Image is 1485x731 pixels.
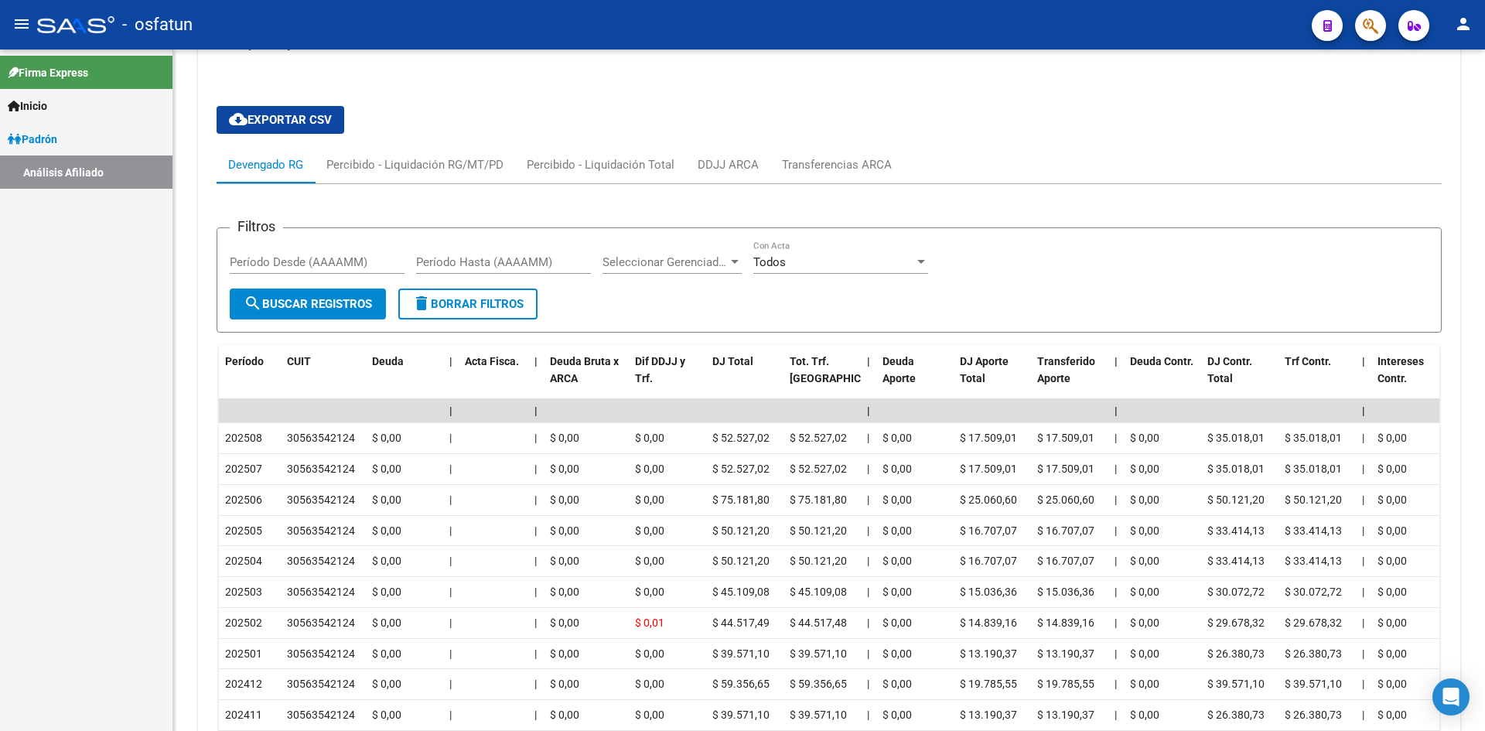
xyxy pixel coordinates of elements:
[1207,524,1265,537] span: $ 33.414,13
[1432,678,1470,716] div: Open Intercom Messenger
[712,355,753,367] span: DJ Total
[225,494,262,506] span: 202506
[1285,355,1331,367] span: Trf Contr.
[1285,463,1342,475] span: $ 35.018,01
[1362,678,1364,690] span: |
[1362,647,1364,660] span: |
[449,617,452,629] span: |
[867,678,869,690] span: |
[1115,647,1117,660] span: |
[1362,586,1364,598] span: |
[1130,524,1159,537] span: $ 0,00
[1207,355,1252,385] span: DJ Contr. Total
[1285,617,1342,629] span: $ 29.678,32
[372,432,401,444] span: $ 0,00
[1115,617,1117,629] span: |
[287,706,355,724] div: 30563542124
[790,494,847,506] span: $ 75.181,80
[287,614,355,632] div: 30563542124
[1037,678,1094,690] span: $ 19.785,55
[790,678,847,690] span: $ 59.356,65
[635,432,664,444] span: $ 0,00
[219,345,281,413] datatable-header-cell: Período
[882,647,912,660] span: $ 0,00
[449,555,452,567] span: |
[960,355,1009,385] span: DJ Aporte Total
[1356,345,1371,413] datatable-header-cell: |
[287,583,355,601] div: 30563542124
[882,463,912,475] span: $ 0,00
[528,345,544,413] datatable-header-cell: |
[1037,647,1094,660] span: $ 13.190,37
[225,617,262,629] span: 202502
[287,552,355,570] div: 30563542124
[712,494,770,506] span: $ 75.181,80
[698,156,759,173] div: DDJJ ARCA
[960,647,1017,660] span: $ 13.190,37
[1377,463,1407,475] span: $ 0,00
[1115,524,1117,537] span: |
[534,463,537,475] span: |
[1207,463,1265,475] span: $ 35.018,01
[398,289,538,319] button: Borrar Filtros
[534,709,537,721] span: |
[882,586,912,598] span: $ 0,00
[1278,345,1356,413] datatable-header-cell: Trf Contr.
[1377,524,1407,537] span: $ 0,00
[1130,647,1159,660] span: $ 0,00
[550,647,579,660] span: $ 0,00
[867,555,869,567] span: |
[8,131,57,148] span: Padrón
[882,524,912,537] span: $ 0,00
[867,524,869,537] span: |
[1285,678,1342,690] span: $ 39.571,10
[1207,647,1265,660] span: $ 26.380,73
[217,106,344,134] button: Exportar CSV
[1031,345,1108,413] datatable-header-cell: Transferido Aporte
[1115,586,1117,598] span: |
[1362,709,1364,721] span: |
[1377,709,1407,721] span: $ 0,00
[790,524,847,537] span: $ 50.121,20
[550,678,579,690] span: $ 0,00
[1130,617,1159,629] span: $ 0,00
[550,586,579,598] span: $ 0,00
[635,678,664,690] span: $ 0,00
[534,647,537,660] span: |
[550,617,579,629] span: $ 0,00
[867,405,870,417] span: |
[960,709,1017,721] span: $ 13.190,37
[244,297,372,311] span: Buscar Registros
[281,345,366,413] datatable-header-cell: CUIT
[1362,524,1364,537] span: |
[954,345,1031,413] datatable-header-cell: DJ Aporte Total
[1377,555,1407,567] span: $ 0,00
[1115,355,1118,367] span: |
[534,586,537,598] span: |
[225,355,264,367] span: Período
[412,294,431,313] mat-icon: delete
[8,97,47,114] span: Inicio
[225,555,262,567] span: 202504
[1124,345,1201,413] datatable-header-cell: Deuda Contr.
[1362,463,1364,475] span: |
[1285,432,1342,444] span: $ 35.018,01
[1377,432,1407,444] span: $ 0,00
[372,555,401,567] span: $ 0,00
[459,345,528,413] datatable-header-cell: Acta Fisca.
[861,345,876,413] datatable-header-cell: |
[449,586,452,598] span: |
[1285,494,1342,506] span: $ 50.121,20
[1377,678,1407,690] span: $ 0,00
[240,36,530,51] span: Aportes y Contribuciones del Afiliado: 27295333826
[534,617,537,629] span: |
[1037,709,1094,721] span: $ 13.190,37
[225,432,262,444] span: 202508
[326,156,504,173] div: Percibido - Liquidación RG/MT/PD
[1130,432,1159,444] span: $ 0,00
[629,345,706,413] datatable-header-cell: Dif DDJJ y Trf.
[372,709,401,721] span: $ 0,00
[635,617,664,629] span: $ 0,01
[1285,555,1342,567] span: $ 33.414,13
[1207,432,1265,444] span: $ 35.018,01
